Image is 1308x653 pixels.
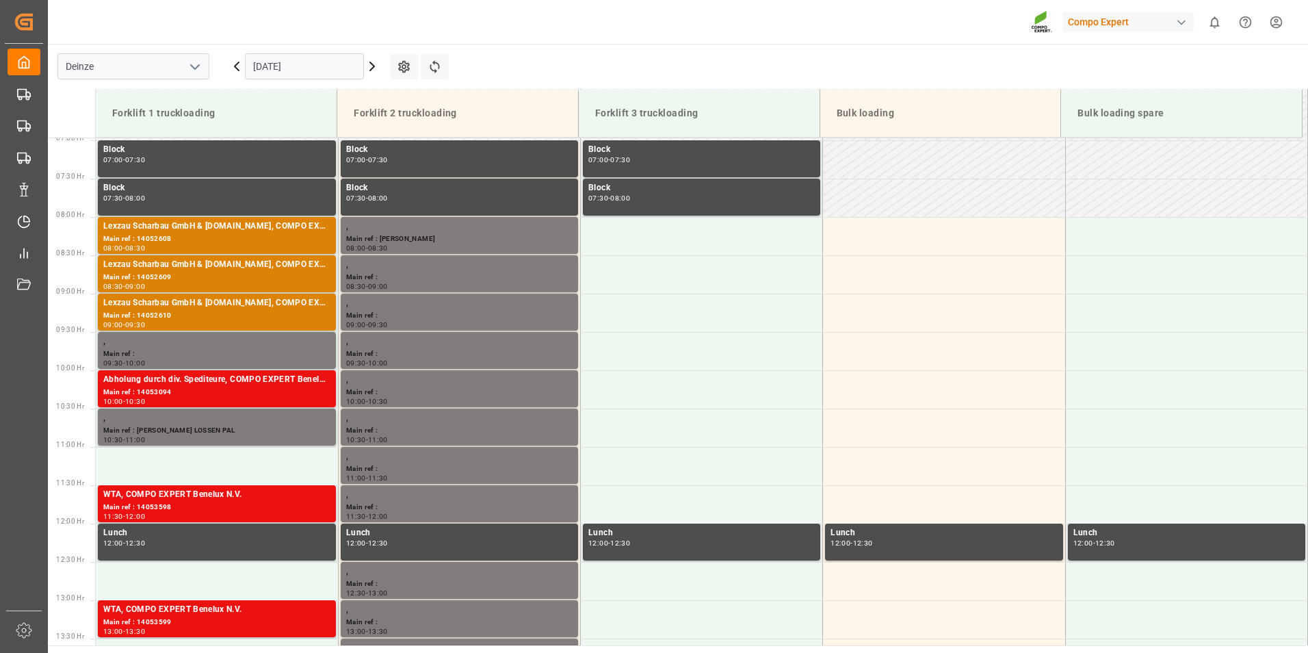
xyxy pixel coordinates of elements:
span: 11:00 Hr [56,441,84,448]
div: 12:00 [103,540,123,546]
div: 09:00 [346,322,366,328]
div: , [346,565,573,578]
div: 12:00 [346,540,366,546]
div: - [850,540,852,546]
div: Lunch [1073,526,1300,540]
div: , [346,258,573,272]
div: Block [346,181,573,195]
div: Main ref : [346,387,573,398]
div: - [366,322,368,328]
div: 09:30 [125,322,145,328]
div: 09:00 [368,283,388,290]
div: 11:00 [125,437,145,443]
div: Main ref : 14053094 [103,387,330,398]
div: - [366,590,368,596]
div: Main ref : [PERSON_NAME] LOSSEN PAL [103,425,330,437]
div: 11:00 [346,475,366,481]
div: - [123,322,125,328]
div: - [123,540,125,546]
div: - [1093,540,1095,546]
div: 13:30 [368,628,388,635]
div: , [346,488,573,502]
div: 08:30 [125,245,145,251]
div: - [608,195,610,201]
div: - [123,195,125,201]
div: 07:30 [125,157,145,163]
div: WTA, COMPO EXPERT Benelux N.V. [103,488,330,502]
div: 13:00 [346,628,366,635]
div: 13:30 [125,628,145,635]
div: 08:30 [103,283,123,290]
div: , [346,335,573,348]
div: 10:00 [368,360,388,366]
div: 12:00 [588,540,608,546]
div: - [366,360,368,366]
div: 10:30 [368,398,388,405]
div: Bulk loading spare [1072,101,1291,126]
div: 12:30 [1095,540,1115,546]
div: Main ref : [346,425,573,437]
div: Forklift 1 truckloading [107,101,326,126]
div: , [346,296,573,310]
img: Screenshot%202023-09-29%20at%2010.02.21.png_1712312052.png [1031,10,1053,34]
div: - [366,283,368,290]
div: 12:30 [346,590,366,596]
div: 09:00 [103,322,123,328]
div: 08:00 [125,195,145,201]
div: - [123,437,125,443]
div: - [608,540,610,546]
div: Main ref : [346,272,573,283]
div: , [346,411,573,425]
div: - [123,283,125,290]
div: , [346,603,573,617]
div: Compo Expert [1062,12,1194,32]
div: Main ref : [346,578,573,590]
div: 07:00 [346,157,366,163]
div: 12:00 [125,513,145,520]
div: , [103,411,330,425]
div: Lexzau Scharbau GmbH & [DOMAIN_NAME], COMPO EXPERT Benelux N.V. [103,220,330,233]
div: 08:30 [346,283,366,290]
span: 08:00 Hr [56,211,84,218]
div: 11:30 [103,513,123,520]
div: 09:30 [103,360,123,366]
div: WTA, COMPO EXPERT Benelux N.V. [103,603,330,617]
div: 09:30 [346,360,366,366]
span: 09:00 Hr [56,287,84,295]
div: - [123,245,125,251]
div: Main ref : 14053598 [103,502,330,513]
div: 10:30 [103,437,123,443]
div: Main ref : [346,348,573,360]
span: 08:30 Hr [56,249,84,257]
button: show 0 new notifications [1199,7,1230,38]
div: , [346,373,573,387]
div: 08:00 [346,245,366,251]
div: 08:00 [368,195,388,201]
span: 10:00 Hr [56,364,84,372]
div: 12:30 [853,540,873,546]
div: - [366,398,368,405]
div: Main ref : [346,502,573,513]
div: 07:00 [588,157,608,163]
div: , [346,220,573,233]
div: - [123,157,125,163]
div: Main ref : [346,463,573,475]
div: Lunch [346,526,573,540]
button: Help Center [1230,7,1261,38]
div: 07:30 [346,195,366,201]
div: 08:00 [103,245,123,251]
div: 09:30 [368,322,388,328]
div: 12:30 [610,540,630,546]
div: 12:00 [830,540,850,546]
input: DD.MM.YYYY [245,53,364,79]
div: , [103,335,330,348]
button: Compo Expert [1062,9,1199,35]
div: Lunch [103,526,330,540]
div: - [123,360,125,366]
div: 12:00 [1073,540,1093,546]
div: 07:30 [103,195,123,201]
div: Lunch [588,526,815,540]
div: 13:00 [103,628,123,635]
div: 12:30 [368,540,388,546]
div: 07:30 [610,157,630,163]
